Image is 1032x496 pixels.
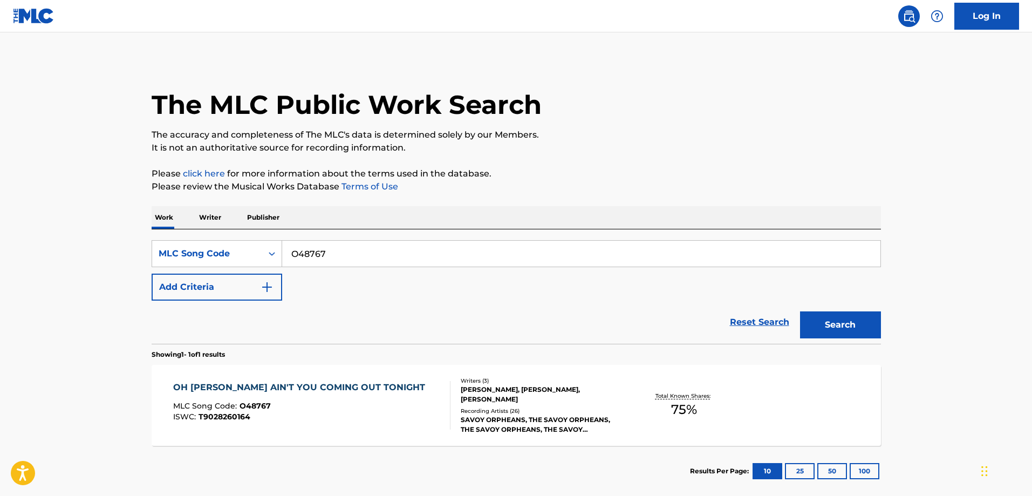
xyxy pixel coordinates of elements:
a: Public Search [898,5,920,27]
p: Results Per Page: [690,466,751,476]
p: The accuracy and completeness of The MLC's data is determined solely by our Members. [152,128,881,141]
img: search [903,10,915,23]
span: ISWC : [173,412,199,422]
form: Search Form [152,240,881,344]
img: MLC Logo [13,8,54,24]
div: Writers ( 3 ) [461,377,624,385]
img: help [931,10,944,23]
button: 100 [850,463,879,479]
button: 25 [785,463,815,479]
span: MLC Song Code : [173,401,240,411]
p: Writer [196,206,224,229]
div: [PERSON_NAME], [PERSON_NAME], [PERSON_NAME] [461,385,624,404]
button: Add Criteria [152,274,282,301]
a: Reset Search [725,310,795,334]
div: OH [PERSON_NAME] AIN'T YOU COMING OUT TONIGHT [173,381,430,394]
button: Search [800,311,881,338]
span: O48767 [240,401,271,411]
p: Work [152,206,176,229]
img: 9d2ae6d4665cec9f34b9.svg [261,281,274,294]
div: Recording Artists ( 26 ) [461,407,624,415]
p: It is not an authoritative source for recording information. [152,141,881,154]
a: Terms of Use [339,181,398,192]
a: Log In [954,3,1019,30]
iframe: Chat Widget [978,444,1032,496]
button: 50 [817,463,847,479]
a: OH [PERSON_NAME] AIN'T YOU COMING OUT TONIGHTMLC Song Code:O48767ISWC:T9028260164Writers (3)[PERS... [152,365,881,446]
span: T9028260164 [199,412,250,422]
p: Publisher [244,206,283,229]
div: Drag [981,455,988,487]
button: 10 [753,463,782,479]
p: Showing 1 - 1 of 1 results [152,350,225,359]
div: SAVOY ORPHEANS, THE SAVOY ORPHEANS, THE SAVOY ORPHEANS, THE SAVOY ORPHEANS, SAVOY HAVANA BAND, TH... [461,415,624,434]
span: 75 % [671,400,697,419]
p: Please review the Musical Works Database [152,180,881,193]
div: MLC Song Code [159,247,256,260]
a: click here [183,168,225,179]
p: Please for more information about the terms used in the database. [152,167,881,180]
p: Total Known Shares: [655,392,713,400]
h1: The MLC Public Work Search [152,89,542,121]
div: Help [926,5,948,27]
